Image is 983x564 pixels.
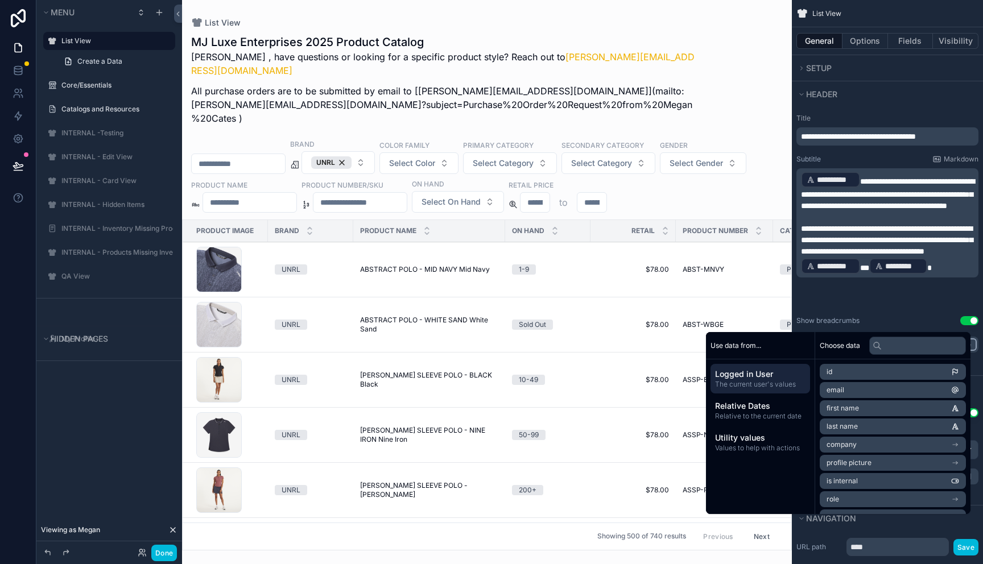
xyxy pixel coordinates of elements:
div: Polo [787,264,801,275]
a: ASSP-BLK [683,375,766,384]
button: Select Button [412,191,504,213]
span: Menu [51,7,75,17]
a: ABSTRACT POLO - MID NAVY Mid Navy [360,265,498,274]
button: Visibility [933,33,978,49]
a: 10-49 [512,375,584,385]
span: Values to help with actions [715,443,806,453]
a: 200+ [512,485,584,495]
span: Select Category [571,157,632,169]
button: Select Button [379,152,459,174]
span: List View [205,17,241,28]
button: General [796,33,842,49]
span: Viewing as Megan [41,525,100,534]
span: Setup [806,63,832,73]
a: ASSP-NIR [683,430,766,439]
label: Core/Essentials [61,81,168,90]
span: Use data from... [711,341,761,350]
span: Create a Data [77,57,122,66]
label: Catalogs and Resources [61,105,168,114]
button: Done [151,545,177,561]
span: ABST-MNVY [683,265,724,274]
span: Select On Hand [422,196,481,208]
a: [PERSON_NAME] SLEEVE POLO - NINE IRON Nine Iron [360,426,498,444]
span: Relative Dates [715,400,806,412]
span: Product Name [360,226,416,235]
span: ASSP-BLK [683,375,717,384]
button: Navigation [796,511,972,526]
span: The current user's values [715,380,806,389]
span: Utility values [715,432,806,443]
a: ABSTRACT POLO - WHITE SAND White Sand [360,316,498,334]
button: Setup [796,60,972,76]
span: Choose data [820,341,860,350]
p: [PERSON_NAME] , have questions or looking for a specific product style? Reach out to [191,50,697,77]
label: INTERNAL - Card View [61,176,168,185]
button: Select Button [561,152,655,174]
span: Retail [631,226,655,235]
label: Gender [660,140,688,150]
span: Category [780,226,818,235]
a: UNRL [275,430,346,440]
a: INTERNAL - Edit View [61,152,168,161]
label: Title [796,114,978,123]
div: Show breadcrumbs [796,316,860,325]
div: UNRL [282,375,300,385]
a: ABST-WBGE [683,320,766,329]
div: UNRL [282,430,300,440]
label: INTERNAL - Hidden Items [61,200,168,209]
label: Secondary Category [561,140,644,150]
label: List View [61,36,168,45]
a: [PERSON_NAME] SLEEVE POLO - [PERSON_NAME] [360,481,498,499]
a: 1-9 [512,264,584,275]
span: $78.00 [597,265,669,274]
button: Menu [41,5,130,20]
label: My Profile [61,334,168,343]
label: Retail Price [509,180,554,190]
button: Header [796,86,972,102]
a: Create a Data [57,52,175,70]
label: QA View [61,272,168,281]
p: All purchase orders are to be submitted by email to [[PERSON_NAME][EMAIL_ADDRESS][DOMAIN_NAME]](m... [191,84,697,125]
button: Select Button [660,152,746,174]
a: UNRL [275,375,346,385]
div: Polo [787,320,801,330]
button: Next [746,528,778,545]
label: URL path [796,542,842,551]
label: INTERNAL -Testing [61,128,168,138]
a: $78.00 [597,430,669,439]
div: 10-49 [519,375,538,385]
span: Showing 500 of 740 results [597,532,686,541]
a: [PERSON_NAME] SLEEVE POLO - BLACK Black [360,371,498,389]
div: scrollable content [796,168,978,277]
button: Fields [888,33,934,49]
span: On Hand [512,226,544,235]
span: Markdown [944,155,978,164]
a: $78.00 [597,375,669,384]
span: ASSP-NIR [683,430,715,439]
span: Select Gender [670,157,723,169]
div: 200+ [519,485,536,495]
label: INTERNAL - Inventory Missing Products [61,224,173,233]
a: Markdown [932,155,978,164]
a: $78.00 [597,486,669,495]
div: scrollable content [796,127,978,146]
span: Brand [275,226,299,235]
span: ABSTRACT POLO - MID NAVY Mid Navy [360,265,490,274]
span: Product Image [196,226,254,235]
a: UNRL [275,320,346,330]
span: Select Category [473,157,534,169]
a: UNRL [275,264,346,275]
label: Subtitle [796,155,821,164]
a: ASSP-RSWD [683,486,766,495]
a: Polo [780,320,852,330]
